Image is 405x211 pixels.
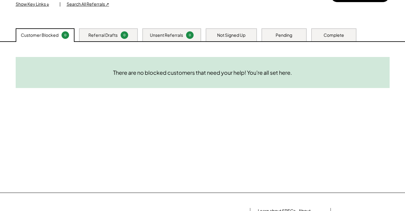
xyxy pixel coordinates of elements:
[324,32,344,38] div: Complete
[217,32,245,38] div: Not Signed Up
[276,32,292,38] div: Pending
[122,33,127,37] div: 0
[16,1,53,7] div: Show Key Links ↓
[67,1,109,7] div: Search All Referrals ↗
[59,1,61,7] div: |
[187,33,193,37] div: 0
[150,32,183,38] div: Unsent Referrals
[113,69,292,76] div: There are no blocked customers that need your help! You're all set here.
[88,32,118,38] div: Referral Drafts
[62,33,68,37] div: 0
[21,32,59,38] div: Customer Blocked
